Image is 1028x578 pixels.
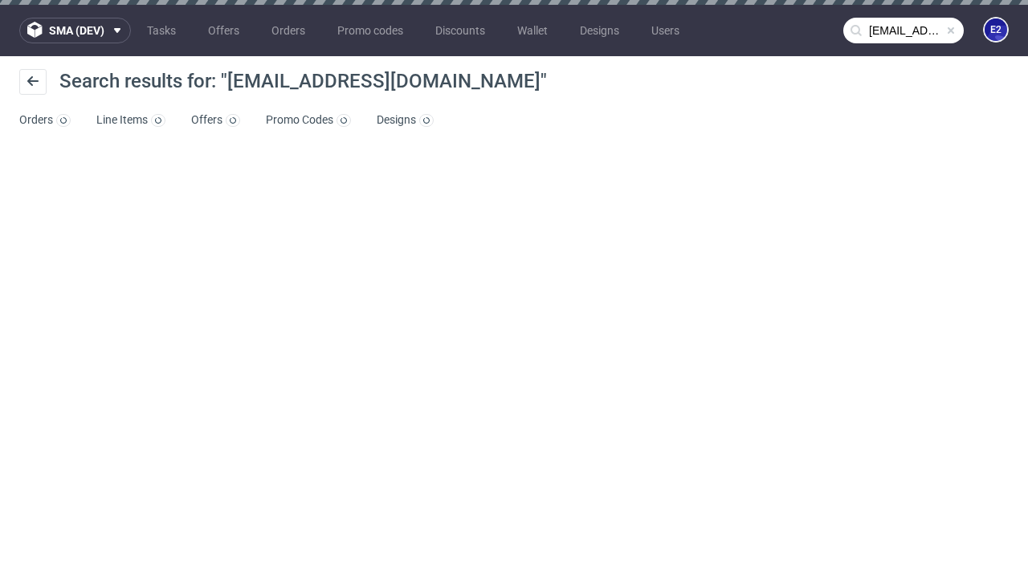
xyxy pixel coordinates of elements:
[642,18,689,43] a: Users
[49,25,104,36] span: sma (dev)
[137,18,186,43] a: Tasks
[266,108,351,133] a: Promo Codes
[328,18,413,43] a: Promo codes
[985,18,1007,41] figcaption: e2
[198,18,249,43] a: Offers
[191,108,240,133] a: Offers
[262,18,315,43] a: Orders
[19,18,131,43] button: sma (dev)
[426,18,495,43] a: Discounts
[377,108,434,133] a: Designs
[508,18,557,43] a: Wallet
[96,108,165,133] a: Line Items
[19,108,71,133] a: Orders
[570,18,629,43] a: Designs
[59,70,547,92] span: Search results for: "[EMAIL_ADDRESS][DOMAIN_NAME]"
